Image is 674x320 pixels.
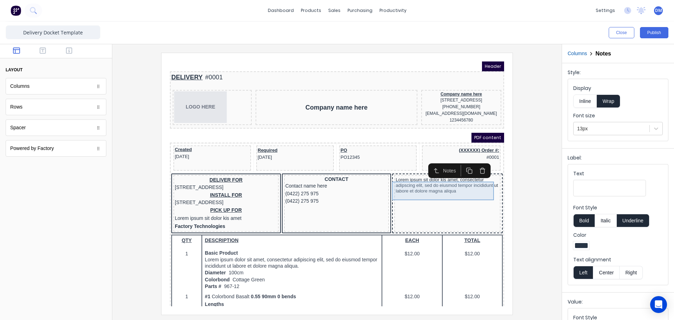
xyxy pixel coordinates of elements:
div: DELIVER FOR[STREET_ADDRESS]INSTALL FOR[STREET_ADDRESS]PICK UP FORLorem ipsum sit dolor kis ametFa... [1,112,333,173]
div: [EMAIL_ADDRESS][DOMAIN_NAME] [253,49,330,55]
div: (0422) 275 975 [115,136,218,144]
div: Columns [6,78,106,94]
div: DELIVERY#0001 [1,11,333,21]
div: Label: [568,154,668,164]
label: Display [573,85,663,92]
label: Font size [573,112,663,119]
div: 1234456780 [253,55,330,62]
div: (0422) 275 975 [115,129,218,136]
div: Powered by Factory [6,140,106,157]
div: Value: [568,298,668,308]
span: PDF content [302,71,334,81]
div: Columns [10,83,29,90]
div: Company name here [87,42,246,50]
div: Open Intercom Messenger [650,296,667,313]
div: sales [325,5,344,16]
div: Rows [6,99,106,115]
img: Factory [11,5,21,16]
div: LOGO HERE [4,30,80,61]
label: Text alignment [573,256,663,263]
button: Right [620,266,643,279]
div: Created[DATE]Required[DATE]POPO12345(XXXXXX) Order #:#0001 [1,83,333,112]
div: Spacer [10,124,26,131]
div: Spacer [6,119,106,136]
div: Company name here [253,30,330,35]
div: CONTACT [115,115,218,121]
div: Style: [568,69,668,79]
div: LOGO HERECompany name hereCompany name here[STREET_ADDRESS][PHONE_NUMBER][EMAIL_ADDRESS][DOMAIN_N... [1,28,333,66]
button: Select parent [260,104,273,115]
button: Left [573,266,593,279]
div: layout [6,67,22,73]
button: Inline [573,94,597,108]
button: Duplicate [293,104,306,115]
button: Underline [617,214,649,227]
button: Italic [595,214,617,227]
button: layout [6,64,106,76]
div: products [297,5,325,16]
button: Close [609,27,634,38]
input: Text [573,180,646,196]
div: [PHONE_NUMBER] [253,42,330,49]
input: Enter template name here [6,25,100,39]
div: Contact name here [115,121,218,129]
div: Lorem ipsum sit dolor kis amet, consectetur adipscing elit, sed do eiusmod tempor incididunt ut l... [226,115,329,133]
button: Bold [573,214,595,227]
div: Created[DATE] [5,85,80,98]
button: Publish [640,27,668,38]
button: Wrap [597,94,620,108]
div: settings [592,5,619,16]
div: productivity [376,5,410,16]
div: PICK UP FORLorem ipsum sit dolor kis amet [5,145,107,162]
button: Columns [568,50,587,57]
div: [STREET_ADDRESS] [253,35,330,42]
div: INSTALL FOR[STREET_ADDRESS] [5,130,107,145]
a: dashboard [264,5,297,16]
div: POPO12345 [171,85,245,100]
div: Rows [10,103,22,111]
label: Color [573,231,663,239]
div: (XXXXXX) Order #:#0001 [253,85,329,100]
label: Font Style [573,204,663,211]
h2: Notes [595,50,611,57]
div: Text [573,170,646,180]
div: Factory Technologies [5,161,107,169]
div: purchasing [344,5,376,16]
button: Delete [306,104,319,115]
div: Powered by Factory [10,145,54,152]
div: Required[DATE] [88,85,163,100]
button: Center [593,266,620,279]
span: DM [655,7,662,14]
div: DELIVER FOR[STREET_ADDRESS] [5,115,107,130]
div: Notes [273,106,289,113]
